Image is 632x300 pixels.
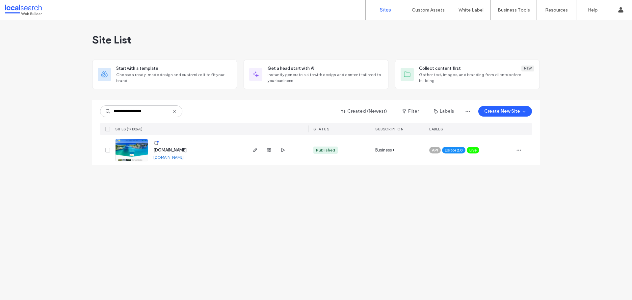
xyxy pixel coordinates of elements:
span: Start with a template [116,65,158,72]
div: Collect content firstNewGather text, images, and branding from clients before building. [395,60,540,89]
span: Live [469,147,477,153]
span: Editor 2.0 [445,147,463,153]
a: [DOMAIN_NAME] [153,148,187,152]
label: Business Tools [498,7,530,13]
span: STATUS [313,127,329,131]
a: [DOMAIN_NAME] [153,155,184,160]
label: Sites [380,7,391,13]
button: Filter [396,106,425,117]
label: Custom Assets [412,7,445,13]
span: API [432,147,438,153]
label: White Label [459,7,484,13]
span: Collect content first [419,65,461,72]
span: Business+ [375,147,395,153]
label: Help [588,7,598,13]
span: LABELS [429,127,443,131]
div: Get a head start with AIInstantly generate a site with design and content tailored to your business. [244,60,388,89]
button: Labels [428,106,460,117]
button: Create New Site [478,106,532,117]
span: Help [15,5,28,11]
div: New [521,66,534,71]
span: SUBSCRIPTION [375,127,403,131]
div: Start with a templateChoose a ready-made design and customize it to fit your brand. [92,60,237,89]
label: Resources [545,7,568,13]
span: Choose a ready-made design and customize it to fit your brand. [116,72,231,84]
span: SITES (1/13268) [115,127,143,131]
span: Instantly generate a site with design and content tailored to your business. [268,72,383,84]
span: Site List [92,33,131,46]
span: Get a head start with AI [268,65,314,72]
button: Created (Newest) [335,106,393,117]
div: Published [316,147,335,153]
span: Gather text, images, and branding from clients before building. [419,72,534,84]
